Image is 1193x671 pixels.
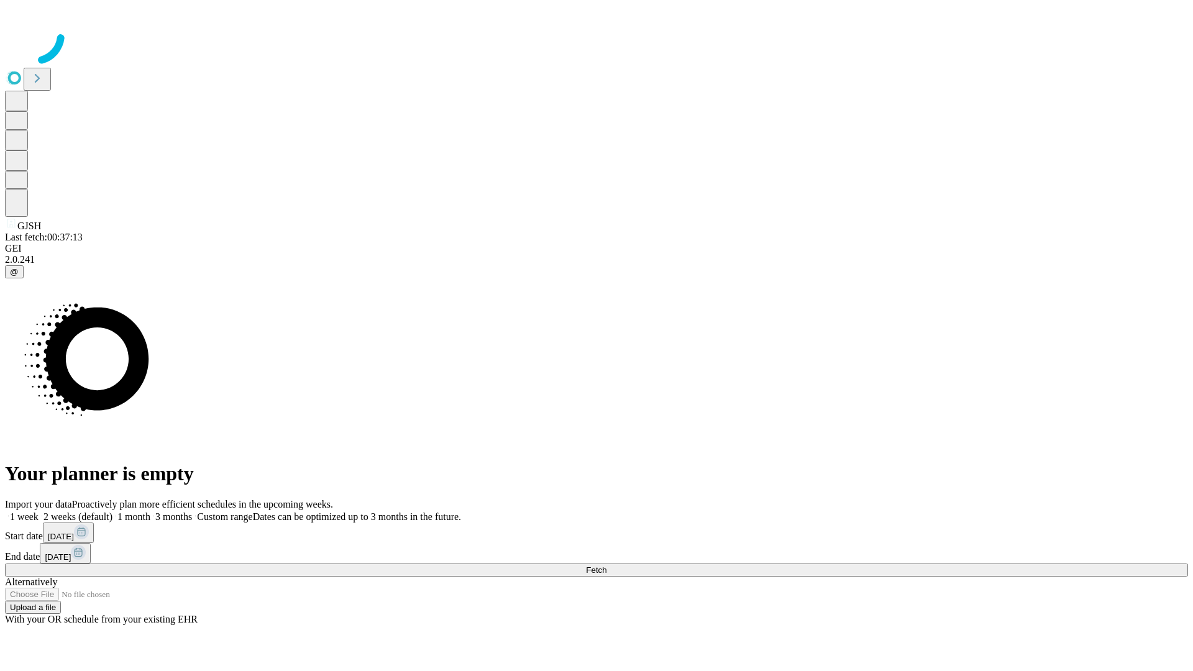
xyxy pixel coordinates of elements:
[5,543,1188,564] div: End date
[5,499,72,509] span: Import your data
[253,511,461,522] span: Dates can be optimized up to 3 months in the future.
[586,565,606,575] span: Fetch
[10,267,19,276] span: @
[10,511,39,522] span: 1 week
[43,511,112,522] span: 2 weeks (default)
[117,511,150,522] span: 1 month
[72,499,333,509] span: Proactively plan more efficient schedules in the upcoming weeks.
[5,265,24,278] button: @
[17,221,41,231] span: GJSH
[5,564,1188,577] button: Fetch
[40,543,91,564] button: [DATE]
[5,601,61,614] button: Upload a file
[5,462,1188,485] h1: Your planner is empty
[5,614,198,624] span: With your OR schedule from your existing EHR
[5,254,1188,265] div: 2.0.241
[197,511,252,522] span: Custom range
[45,552,71,562] span: [DATE]
[5,577,57,587] span: Alternatively
[48,532,74,541] span: [DATE]
[5,523,1188,543] div: Start date
[5,243,1188,254] div: GEI
[5,232,83,242] span: Last fetch: 00:37:13
[43,523,94,543] button: [DATE]
[155,511,192,522] span: 3 months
